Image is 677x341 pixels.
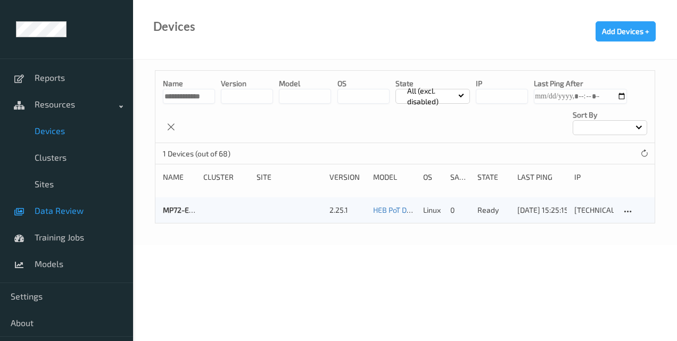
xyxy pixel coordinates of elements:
[373,205,444,214] a: HEB PoT Demo Model
[329,205,366,215] div: 2.25.1
[257,172,322,182] div: Site
[596,21,656,41] button: Add Devices +
[450,172,470,182] div: Samples
[329,172,366,182] div: version
[403,86,459,107] p: All (excl. disabled)
[423,205,443,215] p: linux
[337,78,390,89] p: OS
[395,78,470,89] p: State
[163,78,215,89] p: Name
[477,205,510,215] p: ready
[476,78,528,89] p: IP
[163,205,220,214] a: MP72-EDGE6e74
[517,172,566,182] div: Last Ping
[203,172,249,182] div: Cluster
[477,172,510,182] div: State
[221,78,273,89] p: version
[517,205,566,215] div: [DATE] 15:25:15
[574,172,614,182] div: ip
[450,205,470,215] div: 0
[279,78,331,89] p: model
[163,148,243,159] p: 1 Devices (out of 68)
[153,21,195,32] div: Devices
[163,172,196,182] div: Name
[573,110,647,120] p: Sort by
[423,172,443,182] div: OS
[574,205,614,215] div: [TECHNICAL_ID]
[373,172,416,182] div: Model
[534,78,627,89] p: Last Ping After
